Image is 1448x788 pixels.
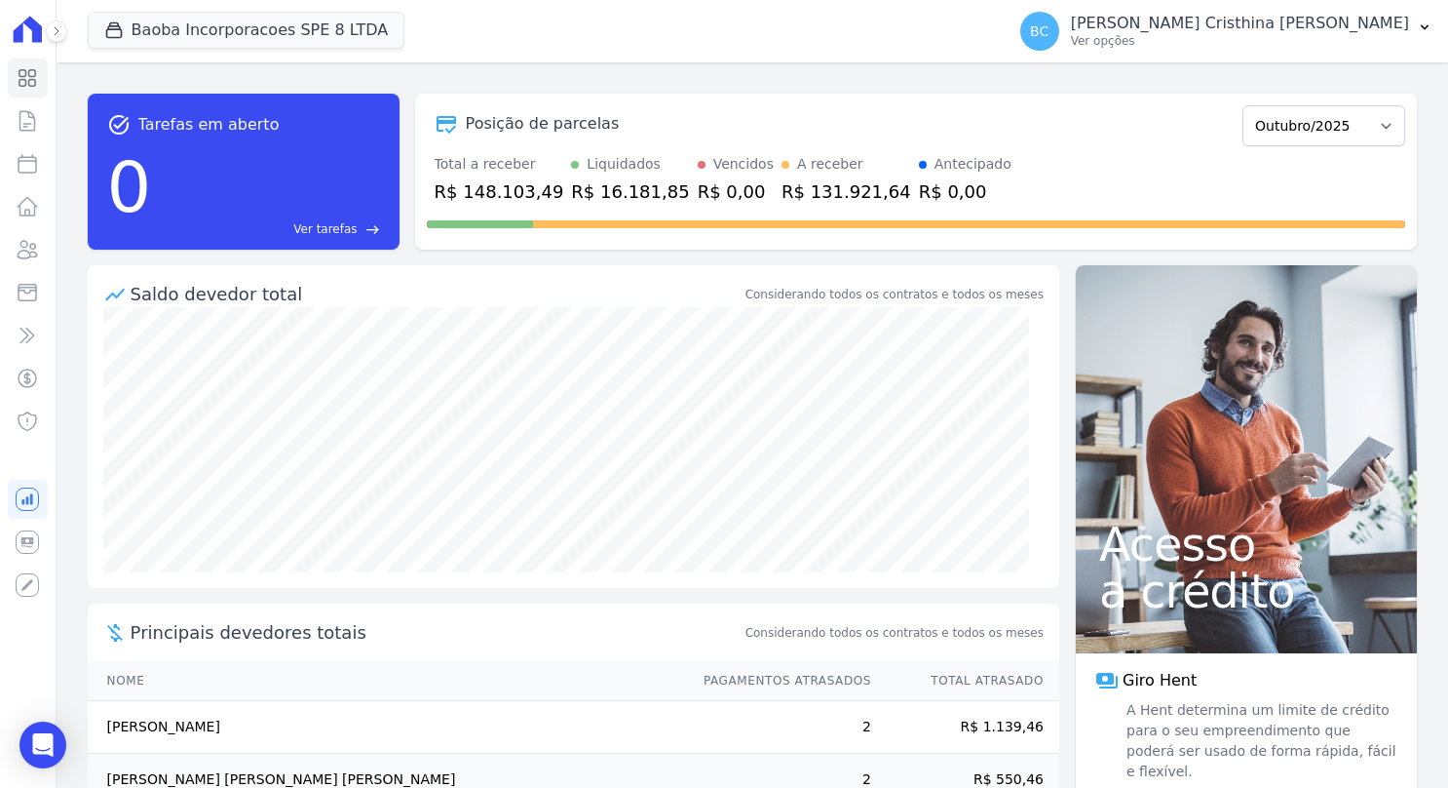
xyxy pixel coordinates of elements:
div: Considerando todos os contratos e todos os meses [745,286,1044,303]
td: R$ 1.139,46 [872,701,1059,754]
div: Posição de parcelas [466,112,620,136]
div: R$ 148.103,49 [435,178,564,205]
p: [PERSON_NAME] Cristhina [PERSON_NAME] [1071,14,1409,33]
span: Tarefas em aberto [138,113,280,137]
div: Open Intercom Messenger [19,722,66,768]
td: [PERSON_NAME] [88,701,685,754]
span: A Hent determina um limite de crédito para o seu empreendimento que poderá ser usado de forma ráp... [1123,700,1397,782]
span: Ver tarefas [293,220,357,238]
p: Ver opções [1071,33,1409,49]
span: east [365,222,380,237]
button: BC [PERSON_NAME] Cristhina [PERSON_NAME] Ver opções [1005,4,1448,59]
span: a crédito [1099,568,1393,614]
div: R$ 131.921,64 [781,178,911,205]
div: R$ 16.181,85 [571,178,689,205]
span: task_alt [107,113,131,137]
span: Considerando todos os contratos e todos os meses [745,624,1044,642]
span: Acesso [1099,521,1393,568]
a: Ver tarefas east [159,220,379,238]
td: 2 [685,701,872,754]
button: Baoba Incorporacoes SPE 8 LTDA [88,12,405,49]
div: Saldo devedor total [131,281,742,307]
th: Total Atrasado [872,661,1059,701]
div: Antecipado [934,154,1011,175]
span: Principais devedores totais [131,619,742,646]
th: Nome [88,661,685,701]
th: Pagamentos Atrasados [685,661,872,701]
div: A receber [797,154,863,175]
span: Giro Hent [1123,669,1197,692]
div: Total a receber [435,154,564,175]
div: Liquidados [587,154,661,175]
div: Vencidos [713,154,774,175]
div: R$ 0,00 [919,178,1011,205]
span: BC [1030,24,1048,38]
div: 0 [107,137,152,238]
div: R$ 0,00 [698,178,774,205]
